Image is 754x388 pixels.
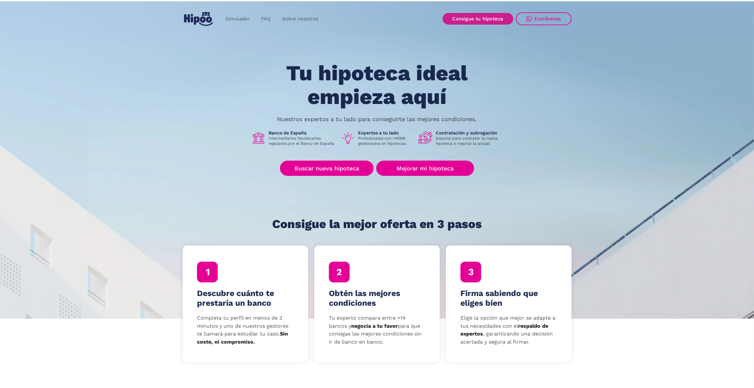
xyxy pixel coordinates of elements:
h1: Tu hipoteca ideal empieza aquí [254,62,500,108]
a: home [183,9,215,29]
a: Escríbenos [516,12,572,25]
p: Tu experto compara entre +14 bancos y para que consigas las mejores condiciones sin ir de banco e... [329,314,425,346]
a: Consigue tu hipoteca [443,13,513,25]
p: Intermediarios hipotecarios regulados por el Banco de España [269,136,336,146]
a: Buscar nueva hipoteca [280,161,374,176]
a: Mejorar mi hipoteca [376,161,474,176]
h4: Firma sabiendo que eliges bien [460,289,557,308]
div: Escríbenos [535,16,561,22]
h1: Consigue la mejor oferta en 3 pasos [272,218,482,231]
h1: Expertos a tu lado [358,130,413,136]
a: FAQ [255,13,276,25]
h1: Contratación y subrogación [436,130,503,136]
h4: Descubre cuánto te prestaría un banco [197,289,294,308]
p: Nuestros expertos a tu lado para conseguirte las mejores condiciones. [277,117,477,122]
a: Sobre nosotros [276,13,324,25]
h4: Obtén las mejores condiciones [329,289,425,308]
a: Simulador [220,13,255,25]
strong: Sin coste, ni compromiso. [197,331,288,345]
p: Soporte para contratar tu nueva hipoteca o mejorar la actual [436,136,503,146]
h1: Banco de España [269,130,336,136]
strong: negocia a tu favor [351,323,398,329]
p: Profesionales con +40M€ gestionados en hipotecas [358,136,413,146]
p: Completa tu perfil en menos de 3 minutos y uno de nuestros gestores te llamará para estudiar tu c... [197,314,294,346]
p: Elige la opción que mejor se adapte a tus necesidades con el , garantizando una decisión acertada... [460,314,557,346]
